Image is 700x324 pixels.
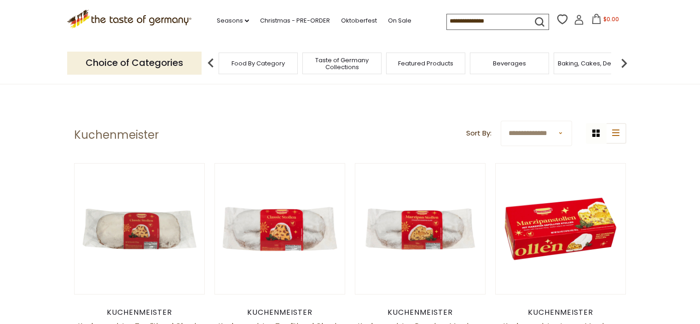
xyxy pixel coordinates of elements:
[67,52,202,74] p: Choice of Categories
[496,164,626,294] img: Kuchenmeister
[586,14,625,28] button: $0.00
[202,54,220,72] img: previous arrow
[493,60,526,67] a: Beverages
[398,60,453,67] a: Featured Products
[217,16,249,26] a: Seasons
[603,15,619,23] span: $0.00
[466,128,492,139] label: Sort By:
[355,308,486,317] div: Kuchenmeister
[75,164,205,294] img: Kuchenmeister
[260,16,330,26] a: Christmas - PRE-ORDER
[558,60,629,67] a: Baking, Cakes, Desserts
[215,164,345,294] img: Kuchenmeister
[355,164,486,294] img: Kuchenmeister
[231,60,285,67] a: Food By Category
[388,16,411,26] a: On Sale
[341,16,377,26] a: Oktoberfest
[615,54,633,72] img: next arrow
[74,308,205,317] div: Kuchenmeister
[305,57,379,71] a: Taste of Germany Collections
[495,308,626,317] div: Kuchenmeister
[74,128,159,142] h1: Kuchenmeister
[214,308,346,317] div: Kuchenmeister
